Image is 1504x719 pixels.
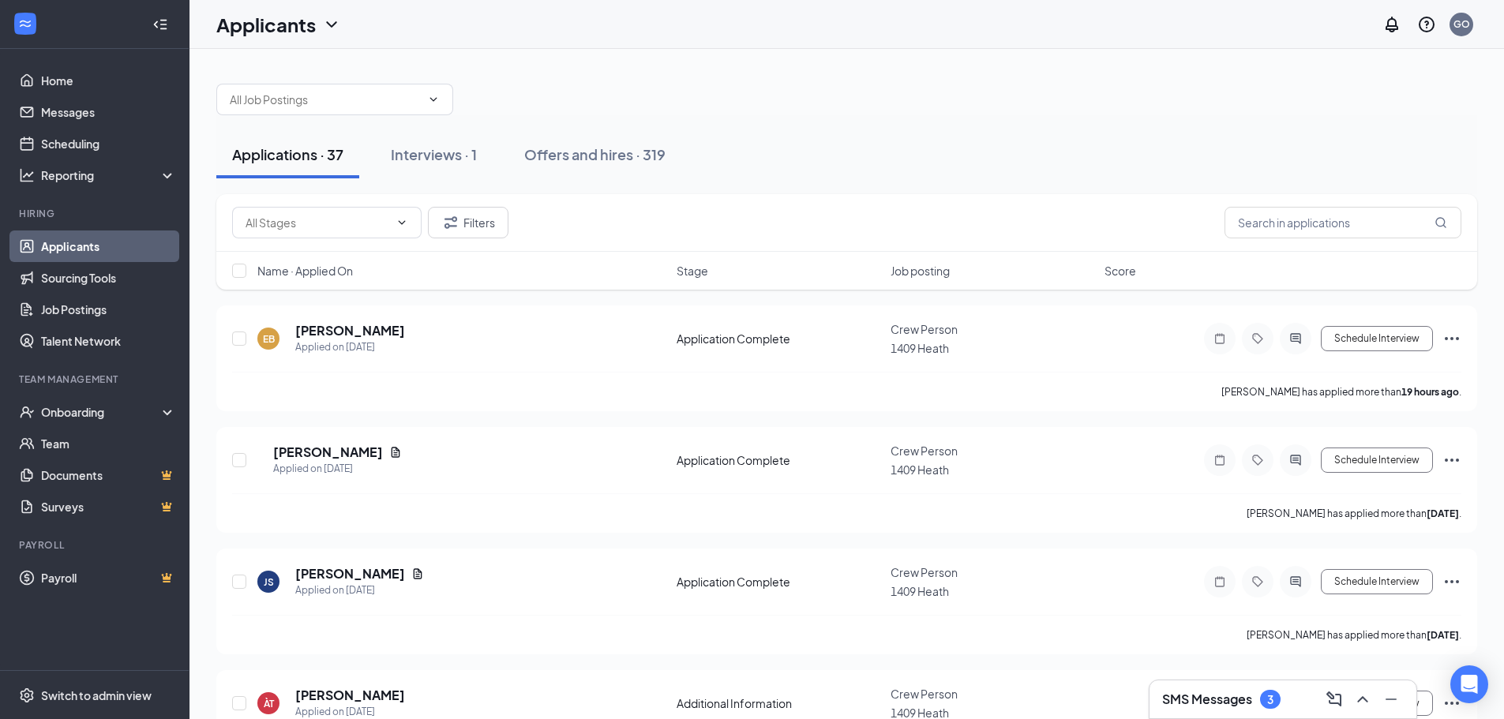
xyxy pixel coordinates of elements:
b: [DATE] [1427,629,1459,641]
div: JS [264,575,274,589]
input: All Stages [246,214,389,231]
div: Hiring [19,207,173,220]
svg: ChevronDown [322,15,341,34]
a: Sourcing Tools [41,262,176,294]
p: [PERSON_NAME] has applied more than . [1247,507,1461,520]
div: 3 [1267,693,1273,706]
svg: Note [1210,332,1229,345]
div: GO [1453,17,1470,31]
a: Applicants [41,230,176,262]
div: Interviews · 1 [391,144,477,164]
svg: Ellipses [1442,572,1461,591]
svg: ActiveChat [1286,332,1305,345]
h1: Applicants [216,11,316,38]
b: [DATE] [1427,507,1459,519]
svg: ActiveChat [1286,575,1305,588]
div: Offers and hires · 319 [524,144,666,164]
svg: WorkstreamLogo [17,16,33,32]
a: Team [41,428,176,459]
h5: [PERSON_NAME] [295,565,405,582]
span: Score [1105,263,1136,279]
button: Filter Filters [428,207,508,238]
div: Reporting [41,167,177,183]
span: Crew Person [891,565,958,579]
svg: Note [1210,454,1229,466]
a: Messages [41,96,176,128]
svg: Minimize [1382,690,1401,709]
span: Crew Person [891,687,958,701]
b: 19 hours ago [1401,386,1459,398]
div: ÀT [264,697,274,710]
div: Open Intercom Messenger [1450,665,1488,703]
input: Search in applications [1225,207,1461,238]
div: Applied on [DATE] [273,461,402,477]
h3: SMS Messages [1162,691,1252,708]
span: 1409 Heath [891,462,949,477]
a: PayrollCrown [41,562,176,594]
svg: Document [411,567,424,580]
a: Job Postings [41,294,176,325]
svg: Note [1210,575,1229,588]
button: ChevronUp [1350,687,1375,712]
svg: ChevronUp [1353,690,1372,709]
svg: Document [389,446,402,459]
svg: Filter [441,213,460,232]
svg: Ellipses [1442,451,1461,470]
h5: [PERSON_NAME] [295,687,405,704]
span: 1409 Heath [891,341,949,355]
span: Stage [677,263,708,279]
svg: Ellipses [1442,694,1461,713]
div: Application Complete [677,452,881,468]
button: ComposeMessage [1322,687,1347,712]
svg: UserCheck [19,404,35,420]
div: Onboarding [41,404,163,420]
svg: QuestionInfo [1417,15,1436,34]
svg: MagnifyingGlass [1435,216,1447,229]
p: [PERSON_NAME] has applied more than . [1221,385,1461,399]
h5: [PERSON_NAME] [273,444,383,461]
svg: Analysis [19,167,35,183]
h5: [PERSON_NAME] [295,322,405,339]
div: EB [263,332,275,346]
svg: Collapse [152,17,168,32]
svg: ActiveChat [1286,454,1305,466]
input: All Job Postings [230,91,421,108]
span: 1409 Heath [891,584,949,598]
svg: ComposeMessage [1325,690,1344,709]
svg: ChevronDown [396,216,408,229]
span: Crew Person [891,444,958,458]
span: Name · Applied On [257,263,353,279]
div: Applications · 37 [232,144,343,164]
svg: ChevronDown [427,93,440,106]
div: Payroll [19,538,173,552]
button: Minimize [1378,687,1404,712]
div: Switch to admin view [41,687,152,703]
svg: Tag [1248,575,1267,588]
button: Schedule Interview [1321,569,1433,594]
div: Applied on [DATE] [295,339,405,355]
a: Scheduling [41,128,176,159]
span: Job posting [891,263,950,279]
div: Additional Information [677,695,881,711]
svg: Tag [1248,332,1267,345]
span: Crew Person [891,322,958,336]
svg: Notifications [1382,15,1401,34]
svg: Ellipses [1442,329,1461,348]
a: SurveysCrown [41,491,176,522]
svg: Tag [1248,454,1267,466]
a: DocumentsCrown [41,459,176,491]
div: Applied on [DATE] [295,582,424,598]
div: Application Complete [677,574,881,590]
div: Team Management [19,373,173,386]
p: [PERSON_NAME] has applied more than . [1247,628,1461,642]
button: Schedule Interview [1321,326,1433,351]
button: Schedule Interview [1321,448,1433,473]
div: Application Complete [677,331,881,346]
svg: Settings [19,687,35,703]
a: Home [41,65,176,96]
a: Talent Network [41,325,176,357]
